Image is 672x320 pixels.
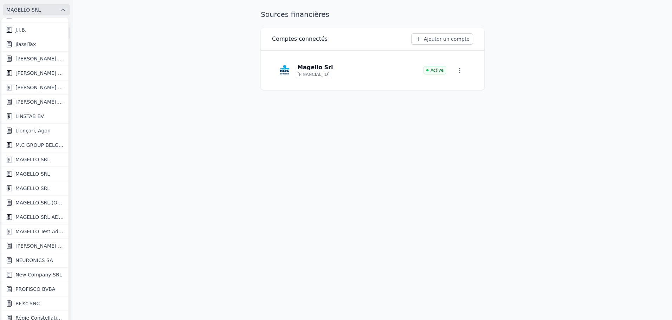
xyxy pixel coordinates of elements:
[15,41,36,48] span: JlassiTax
[15,214,64,221] span: MAGELLO SRL ADERYS
[15,113,44,120] span: LINSTAB BV
[15,199,64,206] span: MAGELLO SRL (OFFICIEL)
[15,70,64,77] span: [PERSON_NAME] ET PARTNERS SRL
[15,142,64,149] span: M.C GROUP BELGIUM SRL
[15,84,64,91] span: [PERSON_NAME] ET PARTNERS SRL
[15,156,50,163] span: MAGELLO SRL
[15,300,40,307] span: RFisc SNC
[15,271,62,278] span: New Company SRL
[15,185,50,192] span: MAGELLO SRL
[15,55,64,62] span: [PERSON_NAME] ET PARTNERS SRL
[15,242,64,249] span: [PERSON_NAME] Bruxelles Sud SRL
[15,257,53,264] span: NEURONICS SA
[15,170,50,177] span: MAGELLO SRL
[15,228,64,235] span: MAGELLO Test Aderys
[15,127,51,134] span: Llonçari, Agon
[15,286,55,293] span: PROFISCO BVBA
[15,98,64,105] span: [PERSON_NAME], [PERSON_NAME]
[15,26,26,33] span: J.I.B.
